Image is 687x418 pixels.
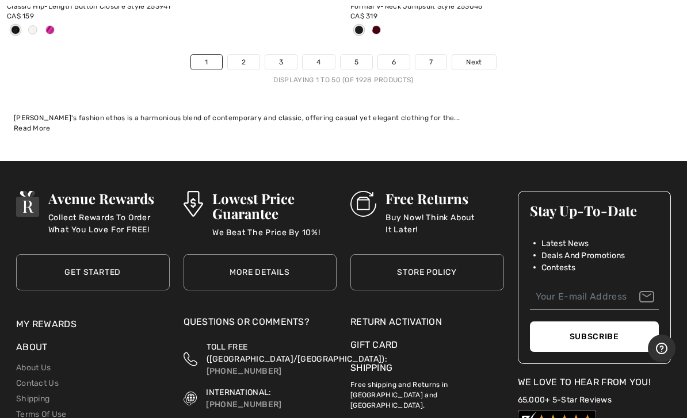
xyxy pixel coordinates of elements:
p: Buy Now! Think About It Later! [386,212,504,235]
div: Vanilla 30 [24,21,41,40]
img: International [184,386,197,411]
h3: Avenue Rewards [48,191,170,206]
a: [PHONE_NUMBER] [207,366,282,376]
a: 6 [378,55,410,70]
div: Black [350,21,368,40]
div: Formal V-Neck Jumpsuit Style 253046 [350,3,680,11]
h3: Stay Up-To-Date [530,203,659,218]
span: TOLL FREE ([GEOGRAPHIC_DATA]/[GEOGRAPHIC_DATA]): [207,342,387,364]
a: 65,000+ 5-Star Reviews [518,395,612,405]
div: [PERSON_NAME]'s fashion ethos is a harmonious blend of contemporary and classic, offering casual ... [14,113,673,123]
a: Return Activation [350,315,504,329]
span: CA$ 159 [7,12,34,20]
p: Collect Rewards To Order What You Love For FREE! [48,212,170,235]
span: Latest News [541,237,589,250]
div: About [16,340,170,360]
a: More Details [184,254,337,290]
a: My Rewards [16,319,77,329]
input: Your E-mail Address [530,284,659,310]
span: Contests [541,262,575,274]
a: 7 [415,55,446,70]
span: Deals And Promotions [541,250,625,262]
iframe: Opens a widget where you can find more information [648,335,675,363]
span: Next [466,57,482,67]
a: 4 [303,55,334,70]
span: INTERNATIONAL: [206,388,271,397]
a: Store Policy [350,254,504,290]
img: Lowest Price Guarantee [184,191,203,217]
span: Read More [14,124,51,132]
a: About Us [16,363,51,373]
div: Merlot [368,21,385,40]
a: 2 [228,55,259,70]
a: Shipping [16,394,49,404]
button: Subscribe [530,321,659,352]
div: We Love To Hear From You! [518,375,671,389]
div: Questions or Comments? [184,315,337,335]
a: Contact Us [16,378,59,388]
h3: Lowest Price Guarantee [212,191,337,221]
a: 3 [265,55,297,70]
a: 1 [191,55,222,70]
div: Cosmos [41,21,59,40]
a: 5 [341,55,372,70]
h3: Free Returns [386,191,504,206]
img: Avenue Rewards [16,191,39,217]
a: Gift Card [350,338,504,352]
a: [PHONE_NUMBER] [206,400,281,409]
img: Toll Free (Canada/US) [184,341,197,377]
div: Black [7,21,24,40]
img: Free Returns [350,191,376,217]
a: Next [452,55,495,70]
a: Get Started [16,254,170,290]
span: CA$ 319 [350,12,377,20]
div: Classic Hip-Length Button Closure Style 253941 [7,3,337,11]
a: Shipping [350,362,392,373]
p: Free shipping and Returns in [GEOGRAPHIC_DATA] and [GEOGRAPHIC_DATA]. [350,375,504,411]
p: We Beat The Price By 10%! [212,227,337,250]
